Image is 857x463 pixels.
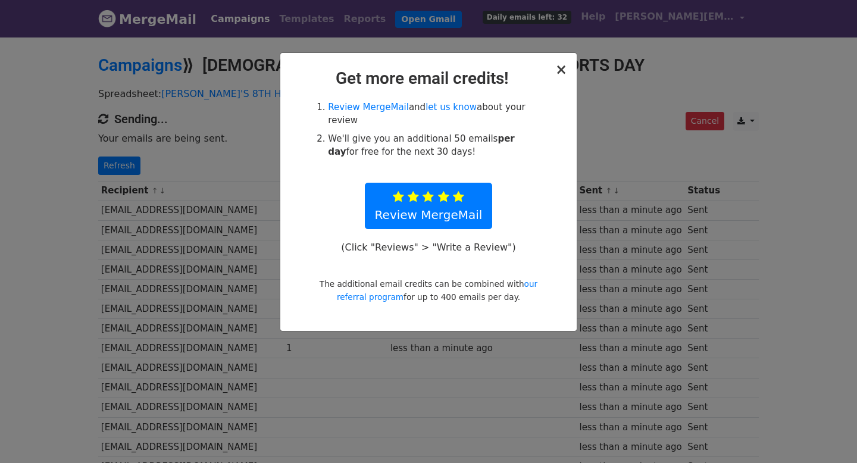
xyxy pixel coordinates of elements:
button: Close [555,62,567,77]
li: We'll give you an additional 50 emails for free for the next 30 days! [328,132,542,159]
a: our referral program [337,279,537,302]
p: (Click "Reviews" > "Write a Review") [335,241,522,254]
a: Review MergeMail [328,102,409,112]
a: Review MergeMail [365,183,493,229]
h2: Get more email credits! [290,68,567,89]
span: × [555,61,567,78]
strong: per day [328,133,514,158]
small: The additional email credits can be combined with for up to 400 emails per day. [320,279,537,302]
li: and about your review [328,101,542,127]
a: let us know [426,102,477,112]
iframe: Chat Widget [797,406,857,463]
